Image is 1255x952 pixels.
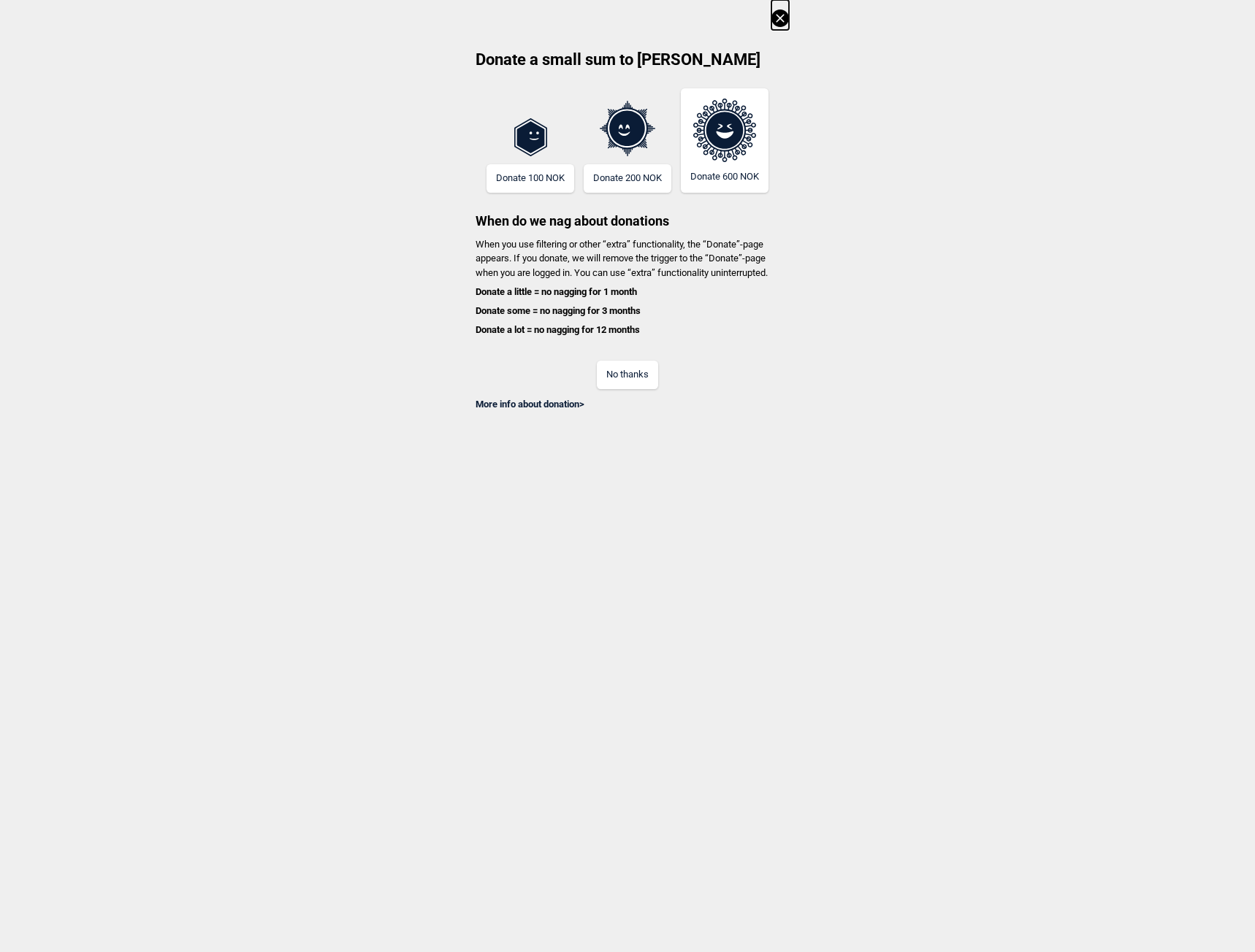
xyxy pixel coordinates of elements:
[466,193,789,230] h3: When do we nag about donations
[476,305,641,316] b: Donate some = no nagging for 3 months
[476,399,584,410] a: More info about donation>
[466,49,789,81] h2: Donate a small sum to [PERSON_NAME]
[466,237,789,337] p: When you use filtering or other “extra” functionality, the “Donate”-page appears. If you donate, ...
[476,324,640,335] b: Donate a lot = no nagging for 12 months
[584,164,671,193] button: Donate 200 NOK
[476,286,637,297] b: Donate a little = no nagging for 1 month
[487,164,574,193] button: Donate 100 NOK
[597,361,658,389] button: No thanks
[681,88,768,193] button: Donate 600 NOK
